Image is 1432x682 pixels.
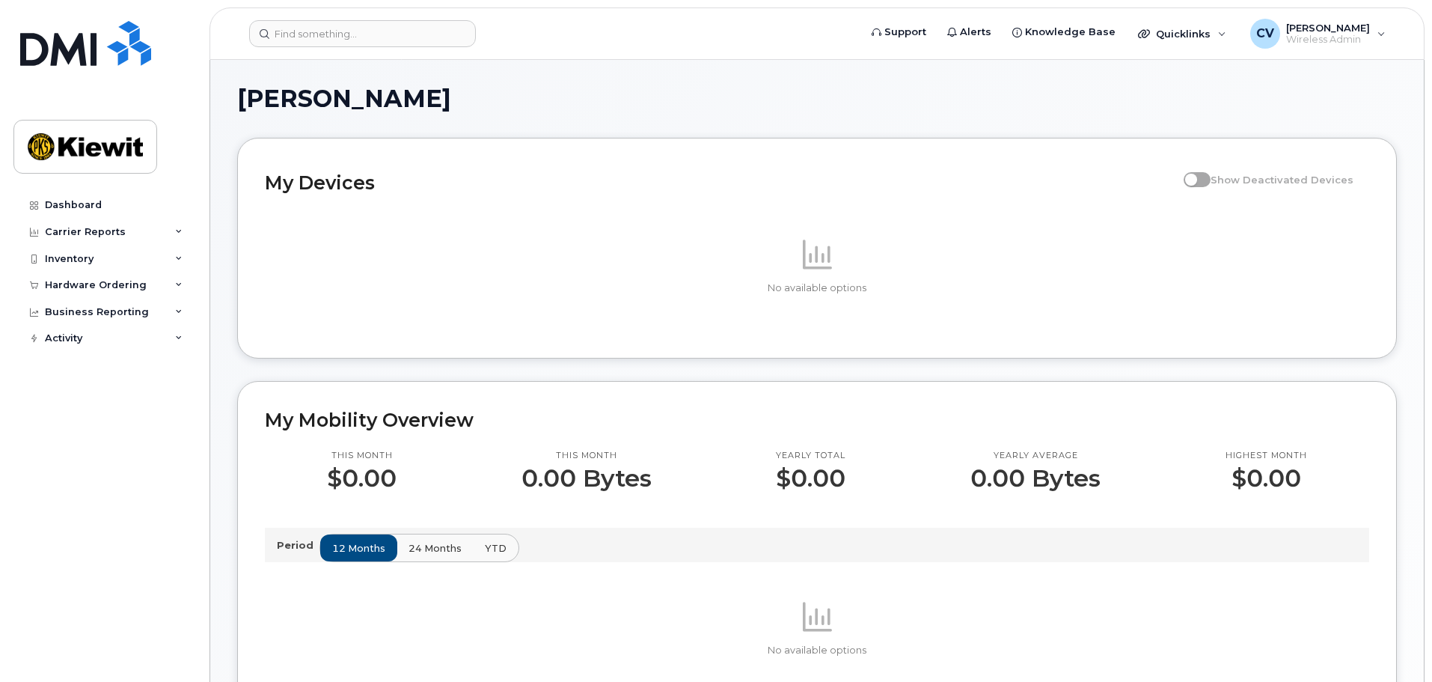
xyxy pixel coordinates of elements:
[265,281,1369,295] p: No available options
[327,450,397,462] p: This month
[776,450,845,462] p: Yearly total
[521,450,652,462] p: This month
[970,450,1101,462] p: Yearly average
[776,465,845,492] p: $0.00
[277,538,319,552] p: Period
[327,465,397,492] p: $0.00
[265,171,1176,194] h2: My Devices
[1226,450,1307,462] p: Highest month
[970,465,1101,492] p: 0.00 Bytes
[265,644,1369,657] p: No available options
[485,541,507,555] span: YTD
[237,88,451,110] span: [PERSON_NAME]
[409,541,462,555] span: 24 months
[1211,174,1353,186] span: Show Deactivated Devices
[1184,165,1196,177] input: Show Deactivated Devices
[521,465,652,492] p: 0.00 Bytes
[265,409,1369,431] h2: My Mobility Overview
[1226,465,1307,492] p: $0.00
